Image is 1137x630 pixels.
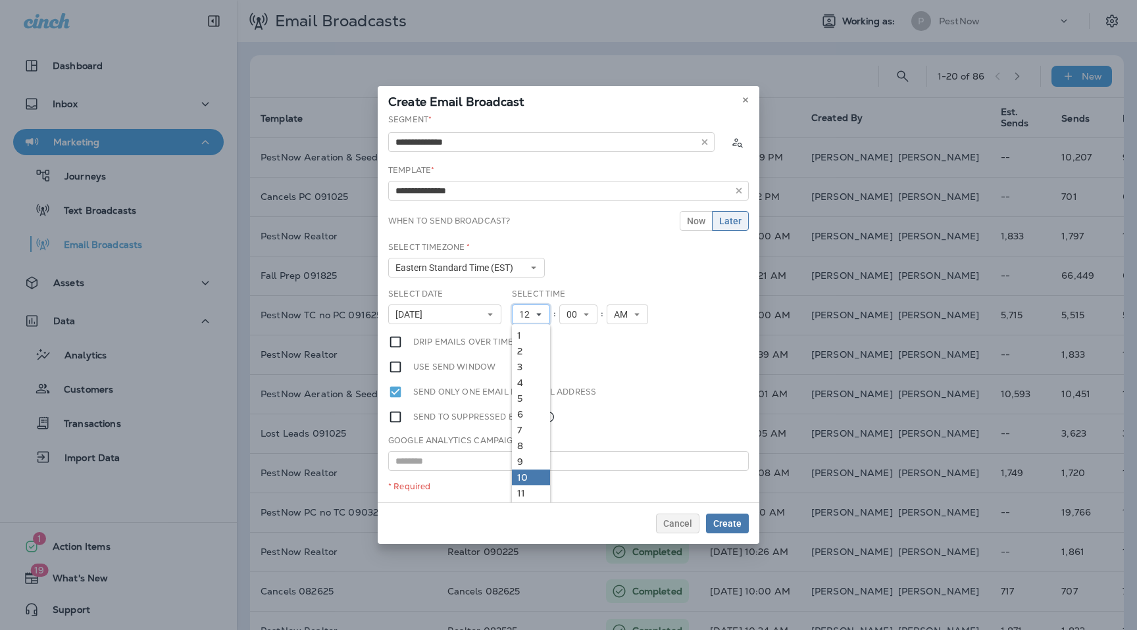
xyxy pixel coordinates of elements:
[388,435,543,446] label: Google Analytics Campaign Title
[512,470,550,485] a: 10
[567,309,582,320] span: 00
[395,262,518,274] span: Eastern Standard Time (EST)
[413,410,555,424] label: Send to suppressed emails.
[512,501,550,517] a: 12
[388,289,443,299] label: Select Date
[519,309,535,320] span: 12
[388,114,432,125] label: Segment
[550,304,559,324] div: :
[388,242,470,253] label: Select Timezone
[607,304,648,324] button: AM
[395,309,428,320] span: [DATE]
[512,375,550,391] a: 4
[388,216,510,226] label: When to send broadcast?
[388,304,501,324] button: [DATE]
[512,422,550,438] a: 7
[656,514,699,533] button: Cancel
[388,258,545,278] button: Eastern Standard Time (EST)
[512,406,550,422] a: 6
[512,343,550,359] a: 2
[706,514,749,533] button: Create
[687,216,705,226] span: Now
[713,519,742,528] span: Create
[512,327,550,343] a: 1
[413,385,596,399] label: Send only one email per email address
[388,481,749,492] div: * Required
[413,335,513,349] label: Drip emails over time
[559,304,597,324] button: 00
[512,454,550,470] a: 9
[512,289,566,299] label: Select Time
[597,304,607,324] div: :
[614,309,633,320] span: AM
[512,359,550,375] a: 3
[388,165,434,176] label: Template
[680,211,713,231] button: Now
[663,519,692,528] span: Cancel
[712,211,749,231] button: Later
[725,130,749,154] button: Calculate the estimated number of emails to be sent based on selected segment. (This could take a...
[512,304,550,324] button: 12
[378,86,759,114] div: Create Email Broadcast
[512,485,550,501] a: 11
[512,391,550,406] a: 5
[413,360,495,374] label: Use send window
[512,438,550,454] a: 8
[719,216,742,226] span: Later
